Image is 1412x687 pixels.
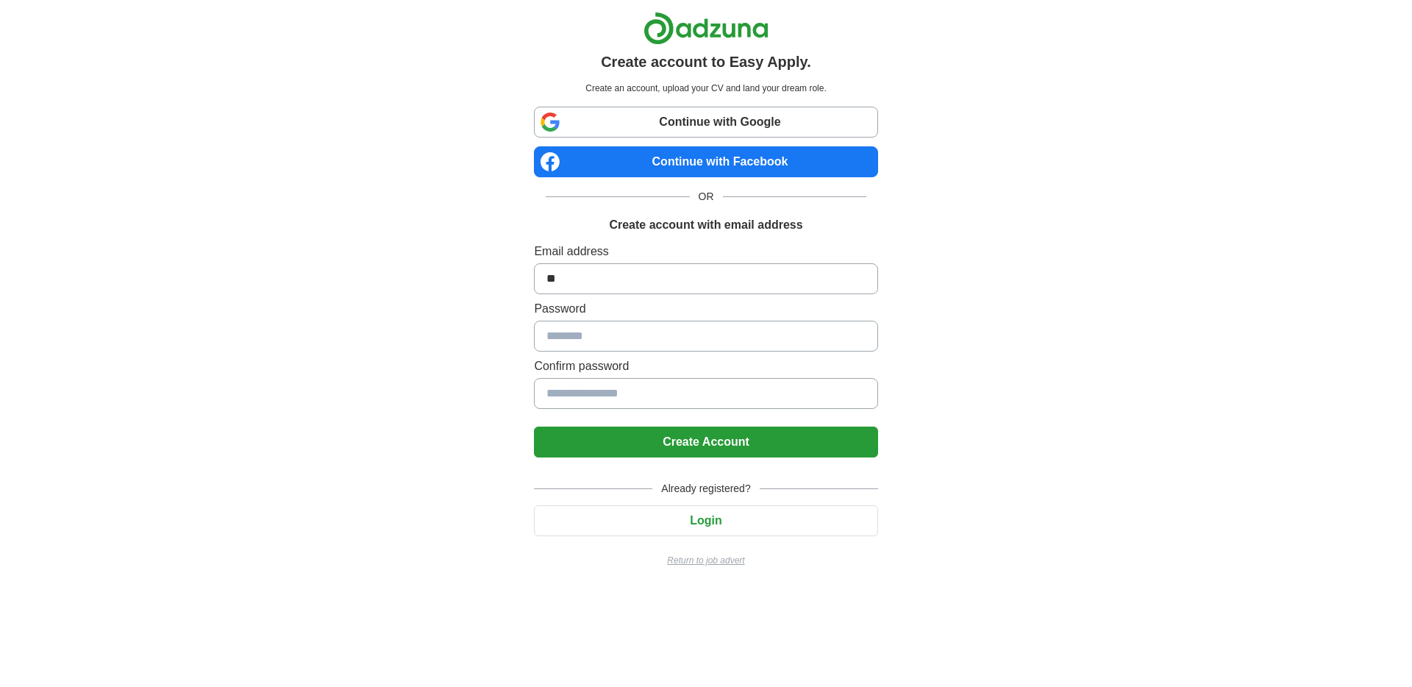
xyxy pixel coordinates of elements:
button: Login [534,505,877,536]
a: Continue with Facebook [534,146,877,177]
p: Create an account, upload your CV and land your dream role. [537,82,874,95]
img: Adzuna logo [643,12,769,45]
label: Confirm password [534,357,877,375]
a: Login [534,514,877,527]
h1: Create account to Easy Apply. [601,51,811,73]
span: OR [690,189,723,204]
a: Return to job advert [534,554,877,567]
label: Password [534,300,877,318]
button: Create Account [534,427,877,458]
label: Email address [534,243,877,260]
a: Continue with Google [534,107,877,138]
h1: Create account with email address [609,216,802,234]
span: Already registered? [652,481,759,496]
